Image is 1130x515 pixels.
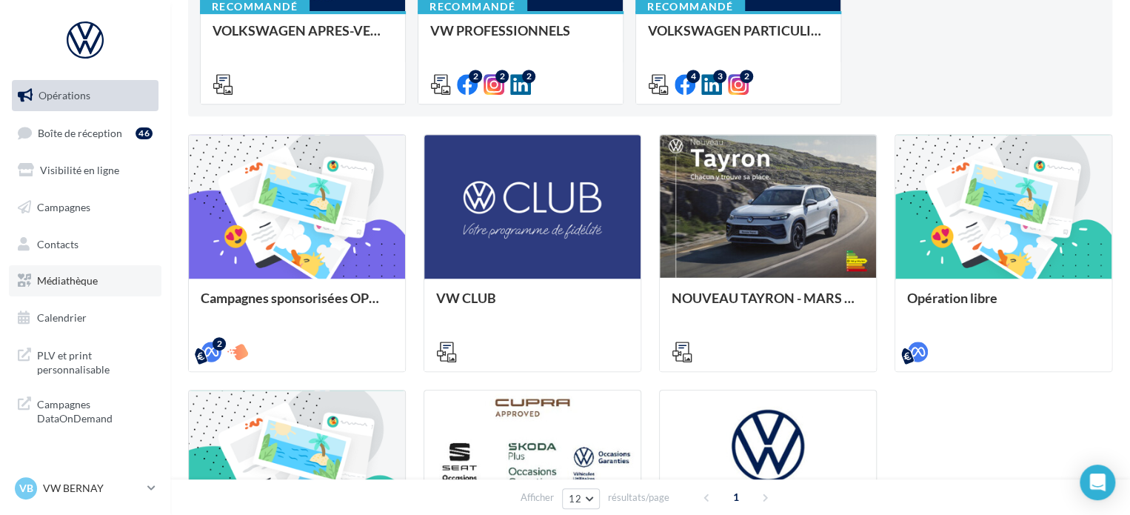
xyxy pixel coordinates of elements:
a: Opérations [9,80,161,111]
div: VW CLUB [436,290,629,320]
a: PLV et print personnalisable [9,339,161,383]
div: 2 [213,337,226,350]
div: Opération libre [907,290,1100,320]
div: 4 [686,70,700,83]
div: Open Intercom Messenger [1080,465,1115,500]
span: résultats/page [608,491,669,505]
a: Campagnes [9,192,161,223]
a: Contacts [9,229,161,260]
div: Campagnes sponsorisées OPO Septembre [201,290,393,320]
span: Campagnes DataOnDemand [37,394,153,426]
div: NOUVEAU TAYRON - MARS 2025 [672,290,864,320]
a: Calendrier [9,302,161,333]
a: Campagnes DataOnDemand [9,388,161,432]
div: VW PROFESSIONNELS [430,23,611,53]
span: Médiathèque [37,274,98,287]
a: VB VW BERNAY [12,474,158,502]
div: 46 [136,127,153,139]
button: 12 [562,488,600,509]
span: 12 [569,493,581,505]
div: VOLKSWAGEN APRES-VENTE [213,23,393,53]
span: Afficher [521,491,554,505]
div: 2 [740,70,753,83]
div: VOLKSWAGEN PARTICULIER [648,23,829,53]
div: 3 [713,70,726,83]
span: Visibilité en ligne [40,164,119,176]
div: 2 [522,70,535,83]
div: 2 [469,70,482,83]
span: VB [19,481,33,496]
span: Calendrier [37,311,87,324]
span: Contacts [37,237,78,250]
span: Campagnes [37,201,90,213]
a: Visibilité en ligne [9,155,161,186]
a: Médiathèque [9,265,161,296]
span: 1 [724,485,748,509]
div: 2 [495,70,509,83]
span: Boîte de réception [38,126,122,139]
p: VW BERNAY [43,481,141,496]
a: Boîte de réception46 [9,117,161,149]
span: PLV et print personnalisable [37,345,153,377]
span: Opérations [39,89,90,102]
